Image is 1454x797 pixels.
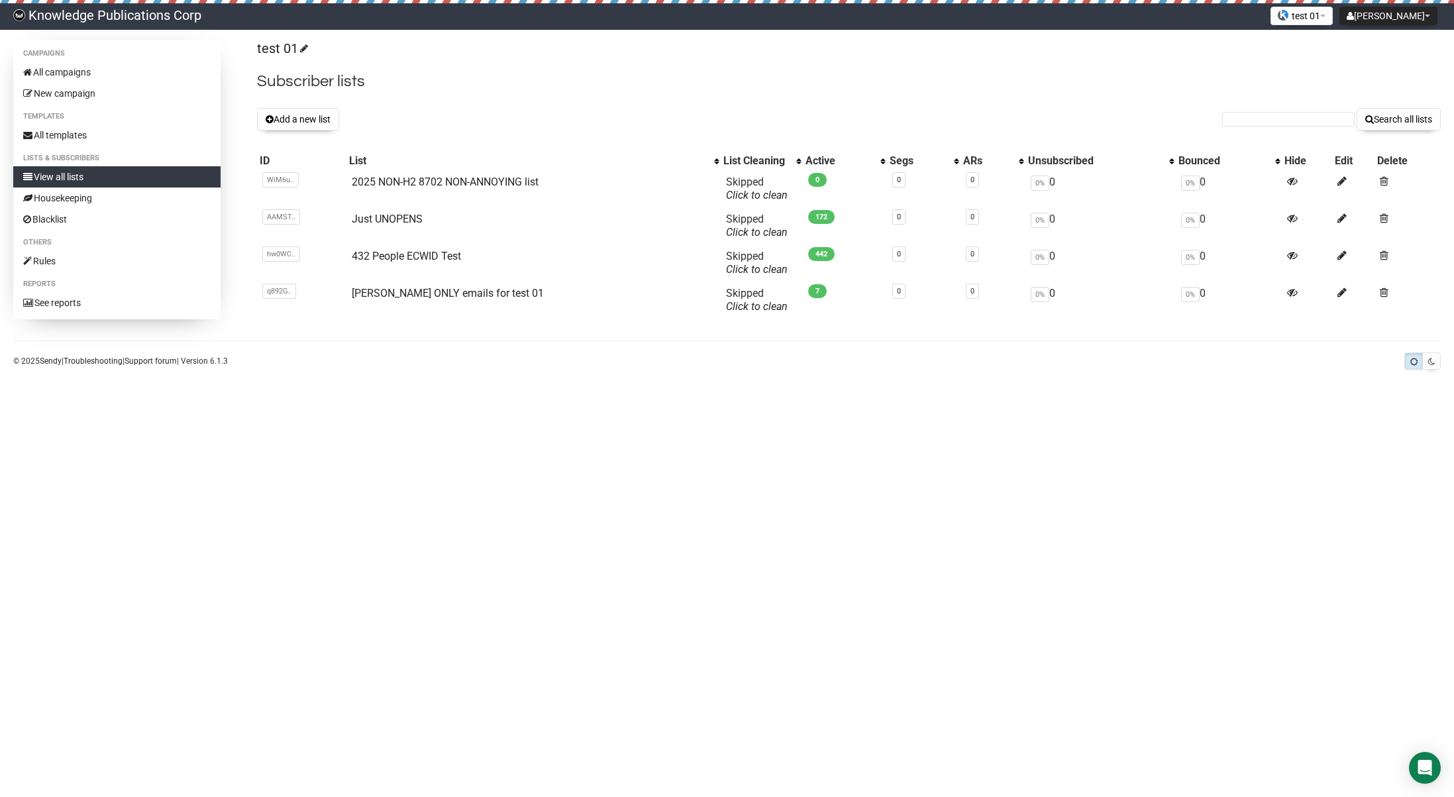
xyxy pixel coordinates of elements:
a: All templates [13,125,221,146]
div: Open Intercom Messenger [1409,752,1441,784]
span: 0% [1181,176,1200,191]
th: ARs: No sort applied, activate to apply an ascending sort [961,152,1025,170]
a: test 01 [257,40,306,56]
a: 0 [970,250,974,258]
div: Delete [1377,154,1438,168]
a: Just UNOPENS [352,213,423,225]
a: Sendy [40,356,62,366]
a: 0 [970,213,974,221]
span: 0% [1031,250,1049,265]
th: Active: No sort applied, activate to apply an ascending sort [803,152,887,170]
a: Blacklist [13,209,221,230]
span: Skipped [726,176,788,201]
a: Support forum [125,356,177,366]
span: AAMST.. [262,209,300,225]
a: Click to clean [726,300,788,313]
div: Bounced [1178,154,1269,168]
div: ID [260,154,344,168]
a: 0 [897,287,901,295]
span: 0% [1181,287,1200,302]
td: 0 [1176,207,1282,244]
a: See reports [13,292,221,313]
span: 0 [808,173,827,187]
th: ID: No sort applied, sorting is disabled [257,152,346,170]
div: Hide [1284,154,1329,168]
td: 0 [1176,282,1282,319]
h2: Subscriber lists [257,70,1441,93]
a: Click to clean [726,263,788,276]
td: 0 [1176,244,1282,282]
th: Bounced: No sort applied, activate to apply an ascending sort [1176,152,1282,170]
span: 0% [1031,213,1049,228]
div: Edit [1335,154,1373,168]
img: favicons [1278,10,1288,21]
th: List: No sort applied, activate to apply an ascending sort [346,152,721,170]
td: 0 [1025,244,1176,282]
button: [PERSON_NAME] [1339,7,1437,25]
div: List [349,154,707,168]
span: Skipped [726,287,788,313]
a: Troubleshooting [64,356,123,366]
button: test 01 [1271,7,1333,25]
span: q892G.. [262,284,296,299]
a: 0 [970,287,974,295]
li: Campaigns [13,46,221,62]
a: Rules [13,250,221,272]
span: 442 [808,247,835,261]
img: e06275c2d6c603829a4edbfd4003330c [13,9,25,21]
span: 7 [808,284,827,298]
div: Active [805,154,874,168]
div: ARs [963,154,1012,168]
a: 0 [970,176,974,184]
a: [PERSON_NAME] ONLY emails for test 01 [352,287,544,299]
a: 0 [897,213,901,221]
a: New campaign [13,83,221,104]
span: 0% [1181,250,1200,265]
a: 0 [897,250,901,258]
button: Search all lists [1357,108,1441,131]
a: View all lists [13,166,221,187]
span: 0% [1031,176,1049,191]
th: Edit: No sort applied, sorting is disabled [1332,152,1375,170]
div: Segs [890,154,947,168]
td: 0 [1025,207,1176,244]
li: Reports [13,276,221,292]
span: 0% [1031,287,1049,302]
td: 0 [1025,170,1176,207]
a: 0 [897,176,901,184]
li: Lists & subscribers [13,150,221,166]
span: hw0WC.. [262,246,300,262]
button: Add a new list [257,108,339,131]
th: Delete: No sort applied, sorting is disabled [1375,152,1441,170]
div: List Cleaning [723,154,790,168]
span: 0% [1181,213,1200,228]
span: Skipped [726,250,788,276]
th: List Cleaning: No sort applied, activate to apply an ascending sort [721,152,803,170]
a: Click to clean [726,226,788,239]
div: Unsubscribed [1028,154,1163,168]
th: Segs: No sort applied, activate to apply an ascending sort [887,152,961,170]
a: Click to clean [726,189,788,201]
span: WiM6u.. [262,172,299,187]
li: Templates [13,109,221,125]
span: 172 [808,210,835,224]
a: 2025 NON-H2 8702 NON-ANNOYING list [352,176,539,188]
a: All campaigns [13,62,221,83]
th: Unsubscribed: No sort applied, activate to apply an ascending sort [1025,152,1176,170]
li: Others [13,235,221,250]
td: 0 [1176,170,1282,207]
a: Housekeeping [13,187,221,209]
p: © 2025 | | | Version 6.1.3 [13,354,228,368]
th: Hide: No sort applied, sorting is disabled [1282,152,1332,170]
span: Skipped [726,213,788,239]
td: 0 [1025,282,1176,319]
a: 432 People ECWID Test [352,250,461,262]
